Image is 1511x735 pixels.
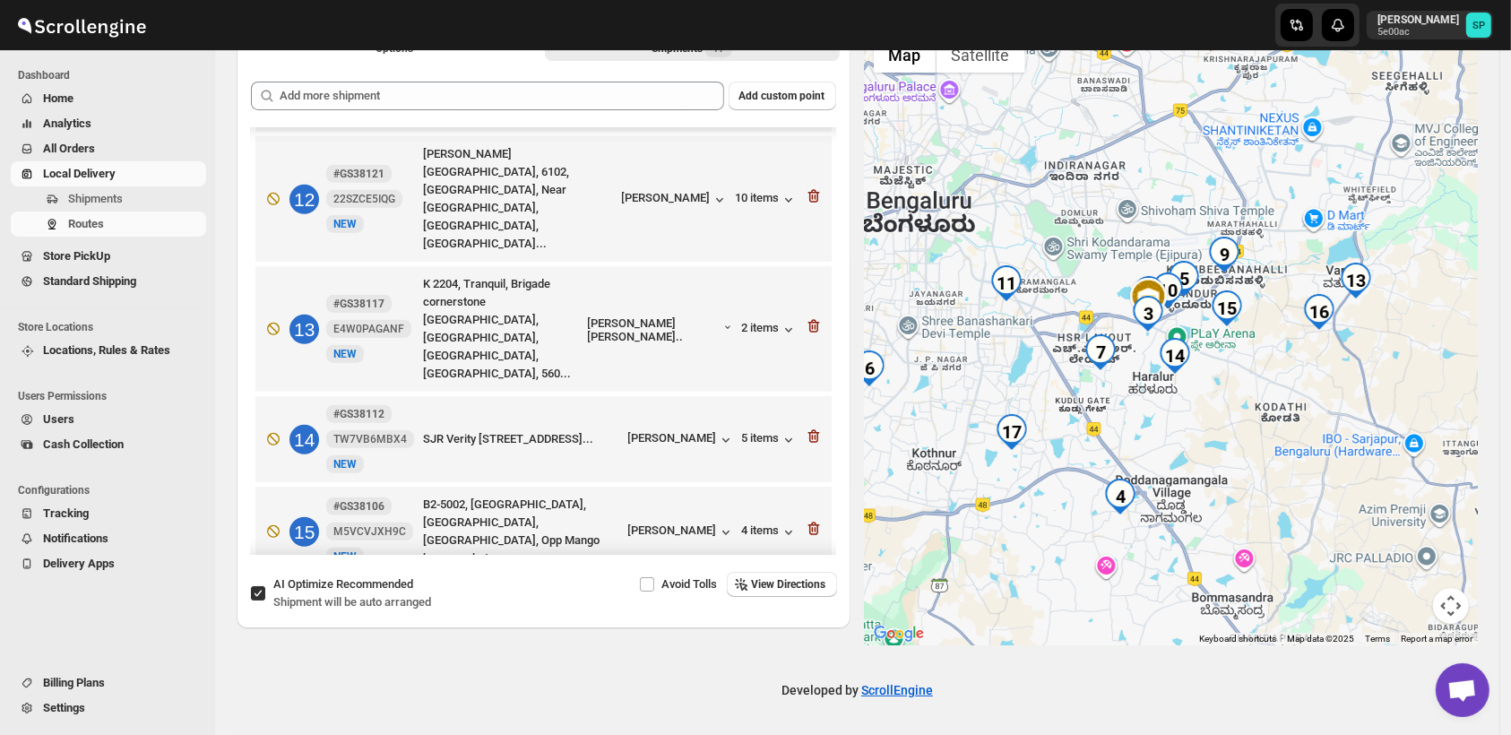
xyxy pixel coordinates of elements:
button: Shipments [11,186,206,212]
button: Notifications [11,526,206,551]
button: Home [11,86,206,111]
button: Analytics [11,111,206,136]
button: User menu [1367,11,1493,39]
button: 5 items [742,431,798,449]
span: AI Optimize [273,577,413,591]
a: Open this area in Google Maps (opens a new window) [869,622,928,645]
span: Home [43,91,73,105]
a: Report a map error [1401,634,1472,644]
span: Recommended [336,577,413,591]
b: #GS38112 [333,408,384,420]
div: 10 [1150,272,1186,308]
span: E4W0PAGANF [333,322,404,336]
span: Avoid Tolls [662,577,718,591]
div: 13 [289,315,319,344]
div: 11 [989,265,1024,301]
span: M5VCVJXH9C [333,524,406,539]
span: Map data ©2025 [1287,634,1354,644]
span: Users Permissions [18,389,206,403]
button: Cash Collection [11,432,206,457]
span: Billing Plans [43,676,105,689]
span: Shipment will be auto arranged [273,595,431,609]
span: Standard Shipping [43,274,136,288]
img: ScrollEngine [14,3,149,48]
button: Locations, Rules & Rates [11,338,206,363]
button: Routes [11,212,206,237]
div: 6 [851,350,887,386]
text: SP [1472,20,1485,31]
div: Selected Shipments [237,67,850,562]
span: NEW [333,218,357,230]
span: Add custom point [739,89,825,103]
button: Add custom point [729,82,836,110]
span: Analytics [43,117,91,130]
div: 7 [1083,334,1118,370]
span: Tracking [43,506,89,520]
button: [PERSON_NAME] [622,191,729,209]
button: [PERSON_NAME] [PERSON_NAME].. [588,316,735,343]
div: 4 [1102,479,1138,514]
a: ScrollEngine [861,683,933,697]
button: Delivery Apps [11,551,206,576]
span: Delivery Apps [43,557,115,570]
button: [PERSON_NAME] [628,431,735,449]
div: 17 [994,414,1030,450]
span: Notifications [43,532,108,545]
b: #GS38106 [333,500,384,513]
span: Store Locations [18,320,206,334]
div: 13 [1338,263,1374,298]
div: K 2204, Tranquil, Brigade cornerstone [GEOGRAPHIC_DATA], [GEOGRAPHIC_DATA], [GEOGRAPHIC_DATA], [G... [423,275,581,383]
button: [PERSON_NAME] [628,523,735,541]
span: NEW [333,348,357,360]
b: #GS38117 [333,298,384,310]
div: 14 [289,425,319,454]
div: 9 [1206,237,1242,272]
div: 5 [1166,261,1202,297]
button: 10 items [736,191,798,209]
div: [PERSON_NAME][GEOGRAPHIC_DATA], 6102, [GEOGRAPHIC_DATA], Near [GEOGRAPHIC_DATA], [GEOGRAPHIC_DATA... [423,145,615,253]
span: All Orders [43,142,95,155]
span: View Directions [752,577,826,592]
span: Routes [68,217,104,230]
span: Store PickUp [43,249,110,263]
button: 2 items [742,321,798,339]
span: Configurations [18,483,206,497]
a: Terms (opens in new tab) [1365,634,1390,644]
button: All Orders [11,136,206,161]
span: NEW [333,550,357,563]
b: #GS38121 [333,168,384,180]
input: Add more shipment [280,82,724,110]
span: 22SZCE5IQG [333,192,395,206]
button: View Directions [727,572,837,597]
div: Open chat [1436,663,1489,717]
div: 16 [1301,294,1337,330]
button: Keyboard shortcuts [1199,633,1276,645]
span: TW7VB6MBX4 [333,432,407,446]
button: Billing Plans [11,670,206,696]
div: 15 [289,517,319,547]
span: Shipments [68,192,123,205]
img: Google [869,622,928,645]
span: Dashboard [18,68,206,82]
button: Settings [11,696,206,721]
button: Show satellite imagery [937,37,1025,73]
span: Settings [43,701,85,714]
div: 3 [1130,296,1166,332]
span: Cash Collection [43,437,124,451]
div: 14 [1157,338,1193,374]
span: Sulakshana Pundle [1466,13,1491,38]
div: 15 [1209,290,1245,326]
button: 4 items [742,523,798,541]
button: Show street map [874,37,937,73]
div: SJR Verity [STREET_ADDRESS]... [423,430,621,448]
p: [PERSON_NAME] [1377,13,1459,27]
p: 5e00ac [1377,27,1459,38]
div: B2-5002, [GEOGRAPHIC_DATA], [GEOGRAPHIC_DATA],[GEOGRAPHIC_DATA], Opp Mango hypermarket,... [423,496,621,567]
span: Users [43,412,74,426]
